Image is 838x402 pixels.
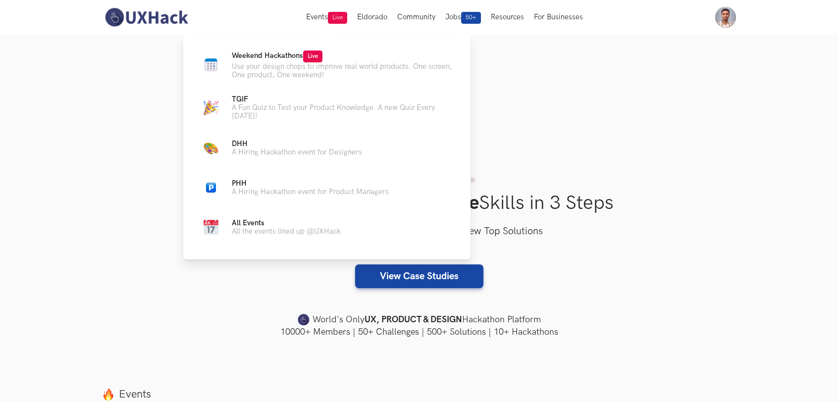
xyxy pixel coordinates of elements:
[204,141,218,155] img: Color Palette
[232,227,341,236] p: All the events lined up @UXHack
[232,103,455,120] p: A Fun Quiz to Test your Product Knowledge. A new Quiz Every [DATE]!
[303,50,322,62] span: Live
[102,192,736,215] h1: Improve Your Skills in 3 Steps
[204,220,218,235] img: Calendar
[102,326,736,338] h4: 10000+ Members | 50+ Challenges | 500+ Solutions | 10+ Hackathons
[232,179,247,188] span: PHH
[328,12,347,24] span: Live
[715,7,736,28] img: Your profile pic
[199,215,455,239] a: CalendarAll EventsAll the events lined up @UXHack
[204,57,218,72] img: Calendar new
[204,100,218,115] img: Party cap
[232,51,322,60] span: Weekend Hackathons
[102,7,190,28] img: UXHack-logo.png
[102,313,736,327] h4: World's Only Hackathon Platform
[199,136,455,160] a: Color PaletteDHHA Hiring Hackathon event for Designers
[102,388,114,401] img: fire.png
[461,12,481,24] span: 50+
[232,95,248,103] span: TGIF
[102,224,736,240] h3: Select a Case Study, Test your skills & View Top Solutions
[199,95,455,120] a: Party capTGIFA Fun Quiz to Test your Product Knowledge. A new Quiz Every [DATE]!
[355,264,483,288] a: View Case Studies
[206,183,216,193] img: Parking
[199,176,455,200] a: ParkingPHHA Hiring Hackathon event for Product Managers
[232,219,264,227] span: All Events
[298,313,310,326] img: uxhack-favicon-image.png
[232,62,455,79] p: Use your design chops to improve real world products. One screen, One product, One weekend!
[232,148,362,156] p: A Hiring Hackathon event for Designers
[199,50,455,79] a: Calendar newWeekend HackathonsLiveUse your design chops to improve real world products. One scree...
[232,188,389,196] p: A Hiring Hackathon event for Product Managers
[102,388,736,401] label: Events
[232,140,248,148] span: DHH
[365,313,462,327] strong: UX, PRODUCT & DESIGN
